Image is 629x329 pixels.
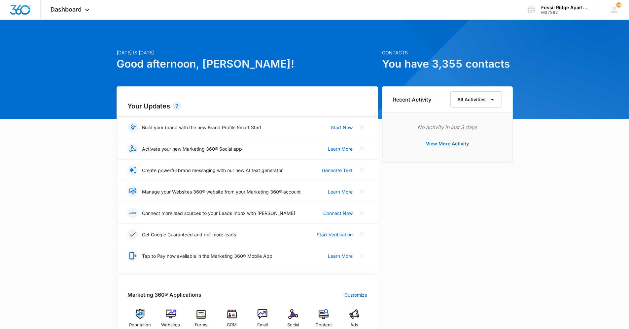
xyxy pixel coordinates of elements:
div: notifications count [616,2,621,8]
div: account name [541,5,589,10]
span: Reputation [129,322,151,328]
p: Activate your new Marketing 360® Social app [142,145,242,152]
p: Contacts [382,49,513,56]
span: Dashboard [51,6,82,13]
span: Social [287,322,299,328]
p: [DATE] is [DATE] [117,49,378,56]
p: Build your brand with the new Brand Profile Smart Start [142,124,262,131]
p: Create powerful brand messaging with our new AI text generator [142,167,283,174]
span: Ads [350,322,358,328]
h1: Good afternoon, [PERSON_NAME]! [117,56,378,72]
div: account id [541,10,589,15]
div: 7 [173,102,181,110]
button: View More Activity [419,136,475,152]
button: Close [357,208,367,218]
span: CRM [227,322,237,328]
p: Connect more lead sources to your Leads Inbox with [PERSON_NAME] [142,210,295,217]
span: Email [257,322,268,328]
span: Forms [195,322,207,328]
button: All Activities [450,91,502,108]
p: No activity in last 3 days [393,123,502,131]
a: Learn More [328,253,353,259]
a: Learn More [328,145,353,152]
a: Generate Text [322,167,353,174]
span: Content [315,322,332,328]
h1: You have 3,355 contacts [382,56,513,72]
a: Start Now [331,124,353,131]
a: Connect Now [323,210,353,217]
button: Close [357,186,367,197]
a: Learn More [328,188,353,195]
p: Manage your Websites 360® website from your Marketing 360® account [142,188,301,195]
button: Close [357,165,367,175]
button: Close [357,122,367,133]
button: Close [357,143,367,154]
h2: Your Updates [127,101,367,111]
h6: Recent Activity [393,96,431,104]
p: Tap to Pay now available in the Marketing 360® Mobile App [142,253,272,259]
a: Customize [344,291,367,298]
button: Close [357,229,367,240]
h2: Marketing 360® Applications [127,291,201,299]
button: Close [357,251,367,261]
p: Get Google Guaranteed and get more leads [142,231,236,238]
span: Websites [161,322,180,328]
span: 68 [616,2,621,8]
a: Start Verification [317,231,353,238]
